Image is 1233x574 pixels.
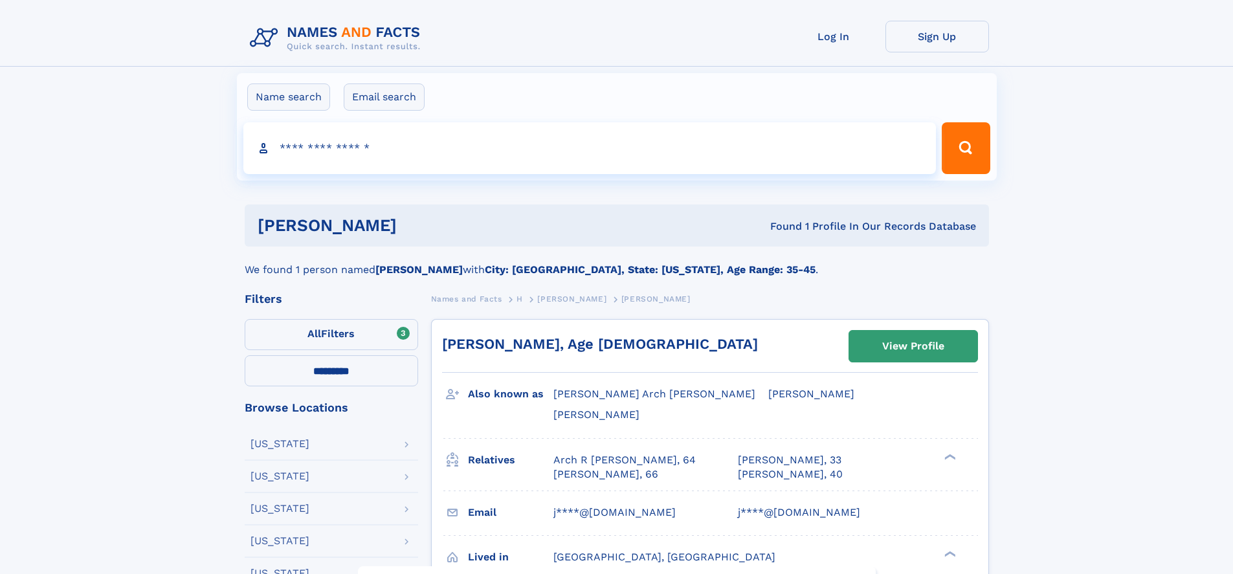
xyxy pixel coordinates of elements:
[885,21,989,52] a: Sign Up
[468,383,553,405] h3: Also known as
[583,219,976,234] div: Found 1 Profile In Our Records Database
[258,217,584,234] h1: [PERSON_NAME]
[849,331,977,362] a: View Profile
[468,502,553,524] h3: Email
[941,452,957,461] div: ❯
[250,536,309,546] div: [US_STATE]
[250,471,309,481] div: [US_STATE]
[553,453,696,467] a: Arch R [PERSON_NAME], 64
[738,453,841,467] a: [PERSON_NAME], 33
[442,336,758,352] a: [PERSON_NAME], Age [DEMOGRAPHIC_DATA]
[553,408,639,421] span: [PERSON_NAME]
[250,503,309,514] div: [US_STATE]
[250,439,309,449] div: [US_STATE]
[782,21,885,52] a: Log In
[431,291,502,307] a: Names and Facts
[245,319,418,350] label: Filters
[738,467,843,481] a: [PERSON_NAME], 40
[941,549,957,558] div: ❯
[245,21,431,56] img: Logo Names and Facts
[517,294,523,304] span: H
[553,467,658,481] a: [PERSON_NAME], 66
[247,83,330,111] label: Name search
[245,402,418,414] div: Browse Locations
[537,291,606,307] a: [PERSON_NAME]
[517,291,523,307] a: H
[344,83,425,111] label: Email search
[942,122,990,174] button: Search Button
[537,294,606,304] span: [PERSON_NAME]
[768,388,854,400] span: [PERSON_NAME]
[485,263,816,276] b: City: [GEOGRAPHIC_DATA], State: [US_STATE], Age Range: 35-45
[553,388,755,400] span: [PERSON_NAME] Arch [PERSON_NAME]
[245,247,989,278] div: We found 1 person named with .
[307,327,321,340] span: All
[243,122,937,174] input: search input
[245,293,418,305] div: Filters
[621,294,691,304] span: [PERSON_NAME]
[468,449,553,471] h3: Relatives
[553,551,775,563] span: [GEOGRAPHIC_DATA], [GEOGRAPHIC_DATA]
[882,331,944,361] div: View Profile
[375,263,463,276] b: [PERSON_NAME]
[468,546,553,568] h3: Lived in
